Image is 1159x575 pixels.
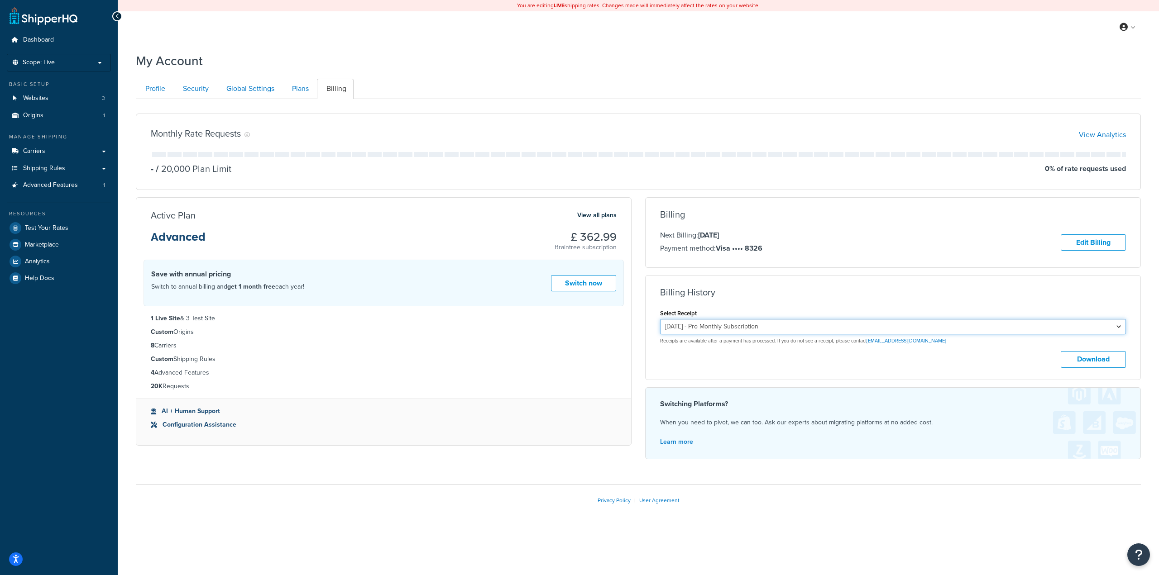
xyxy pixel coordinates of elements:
[217,79,282,99] a: Global Settings
[7,107,111,124] a: Origins 1
[660,399,1126,409] h4: Switching Platforms?
[7,210,111,218] div: Resources
[10,7,77,25] a: ShipperHQ Home
[7,143,111,160] a: Carriers
[7,107,111,124] li: Origins
[7,270,111,286] a: Help Docs
[660,437,693,447] a: Learn more
[23,36,54,44] span: Dashboard
[23,181,78,189] span: Advanced Features
[698,230,719,240] strong: [DATE]
[151,210,196,220] h3: Active Plan
[660,229,762,241] p: Next Billing:
[7,90,111,107] li: Websites
[7,253,111,270] a: Analytics
[660,287,715,297] h3: Billing History
[660,310,697,317] label: Select Receipt
[136,79,172,99] a: Profile
[555,231,617,243] h3: £ 362.99
[227,282,275,291] strong: get 1 month free
[639,496,680,504] a: User Agreement
[23,59,55,67] span: Scope: Live
[151,269,304,280] h4: Save with annual pricing
[151,406,617,416] li: AI + Human Support
[660,209,685,219] h3: Billing
[554,1,565,10] b: LIVE
[551,275,616,292] a: Switch now
[1045,162,1126,175] p: 0 % of rate requests used
[151,420,617,430] li: Configuration Assistance
[598,496,631,504] a: Privacy Policy
[283,79,316,99] a: Plans
[25,241,59,249] span: Marketplace
[7,237,111,253] a: Marketplace
[151,368,617,378] li: Advanced Features
[660,337,1126,344] p: Receipts are available after a payment has processed. If you do not see a receipt, please contact
[151,381,617,391] li: Requests
[23,165,65,172] span: Shipping Rules
[153,162,231,175] p: 20,000 Plan Limit
[25,224,68,232] span: Test Your Rates
[151,314,180,323] strong: 1 Live Site
[7,177,111,194] li: Advanced Features
[151,381,163,391] strong: 20K
[7,81,111,88] div: Basic Setup
[151,128,241,138] h3: Monthly Rate Requests
[577,209,617,221] a: View all plans
[103,112,105,119] span: 1
[555,243,617,252] p: Braintree subscription
[25,275,54,282] span: Help Docs
[151,341,154,350] strong: 8
[151,231,206,250] h3: Advanced
[151,354,173,364] strong: Custom
[151,327,173,337] strong: Custom
[7,220,111,236] a: Test Your Rates
[173,79,216,99] a: Security
[716,243,762,253] strong: Visa •••• 8326
[151,281,304,293] p: Switch to annual billing and each year!
[23,112,43,119] span: Origins
[156,162,159,176] span: /
[660,417,1126,428] p: When you need to pivot, we can too. Ask our experts about migrating platforms at no added cost.
[151,314,617,323] li: & 3 Test Site
[7,90,111,107] a: Websites 3
[151,341,617,351] li: Carriers
[151,162,153,175] p: -
[25,258,50,266] span: Analytics
[7,32,111,48] a: Dashboard
[151,354,617,364] li: Shipping Rules
[23,95,48,102] span: Websites
[1127,543,1150,566] button: Open Resource Center
[1061,234,1126,251] a: Edit Billing
[1061,351,1126,368] button: Download
[103,181,105,189] span: 1
[102,95,105,102] span: 3
[1079,129,1126,140] a: View Analytics
[151,368,154,377] strong: 4
[317,79,354,99] a: Billing
[7,160,111,177] a: Shipping Rules
[7,133,111,141] div: Manage Shipping
[23,147,45,155] span: Carriers
[136,52,203,70] h1: My Account
[7,177,111,194] a: Advanced Features 1
[660,242,762,254] p: Payment method:
[151,327,617,337] li: Origins
[634,496,636,504] span: |
[867,337,946,344] a: [EMAIL_ADDRESS][DOMAIN_NAME]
